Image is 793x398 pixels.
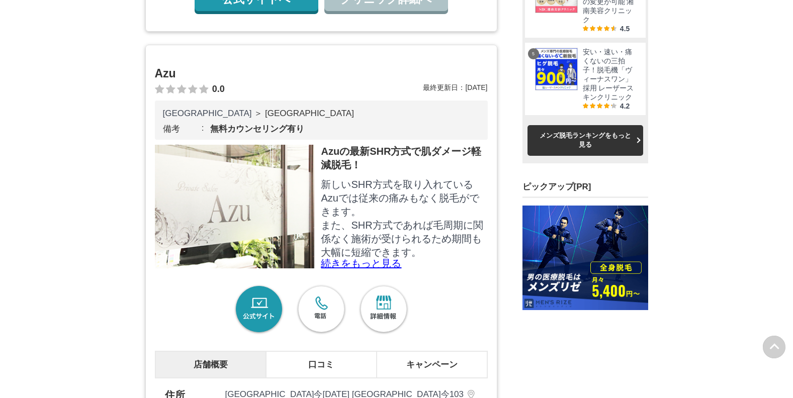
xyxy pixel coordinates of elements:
p: 新しいSHR方式を取り入れているAzuでは従来の痛みもなく脱毛ができます。 また、SHR方式であれば毛周期に関係なく施術が受けられるため期間も大幅に短縮できます。 Azuではワックス脱毛もあるの... [321,178,487,300]
li: 店舗概要 [155,351,266,378]
dt: 備考 [163,123,210,135]
div: [DATE] [423,83,487,95]
span: 4.2 [620,102,630,110]
h3: ピックアップ[PR] [522,181,648,198]
a: 公式サイト [233,283,285,336]
img: 127 [155,145,315,268]
a: 詳細情報 [358,283,410,336]
a: メンズ脱毛ランキングをもっと見る [527,125,643,155]
h2: Azu [155,65,488,81]
a: 電話 [295,283,347,336]
li: ＞ [254,108,262,119]
span: 最終更新日： [423,83,465,91]
h3: Azuの最新SHR方式で肌ダメージ軽減脱毛！ [321,145,487,172]
p: 続きをもっと見る [321,258,487,268]
img: PAGE UP [763,336,785,358]
li: キャンペーン [377,351,487,378]
a: レーザースキンクリニック 安い・速い・痛くないの三拍子！脱毛機「ヴィーナスワン」採用 レーザースキンクリニック 4.2 [535,48,638,110]
span: 安い・速い・痛くないの三拍子！脱毛機「ヴィーナスワン」採用 [583,48,632,92]
span: レーザースキンクリニック [583,84,634,101]
img: レーザースキンクリニック [536,48,577,90]
span: 0.0 [212,84,225,94]
a: [GEOGRAPHIC_DATA] [163,109,252,118]
span: 4.5 [620,25,630,33]
li: 口コミ [266,351,377,378]
b: 無料カウンセリング有り [210,124,304,134]
li: [GEOGRAPHIC_DATA] [265,109,354,119]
